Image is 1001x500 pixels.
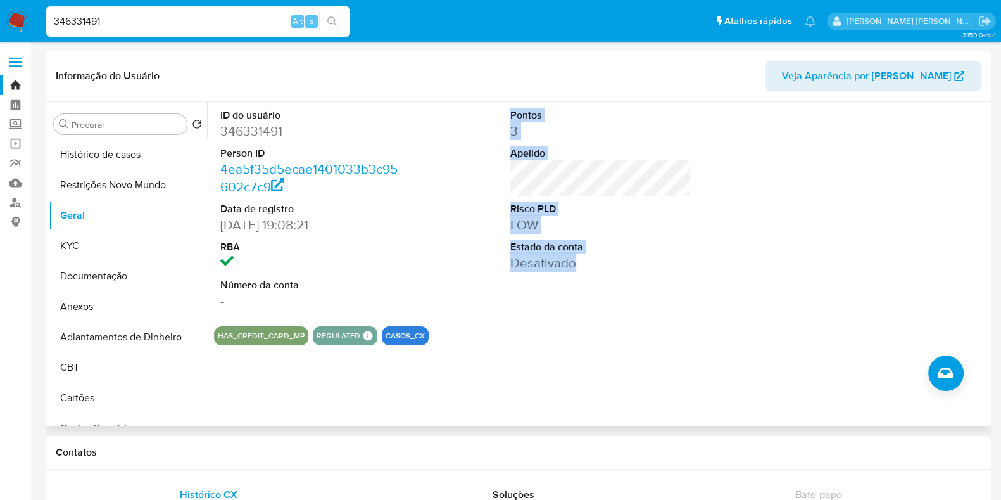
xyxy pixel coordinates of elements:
button: Procurar [59,119,69,129]
dd: LOW [510,216,691,234]
button: Documentação [49,261,207,292]
dt: Pontos [510,108,691,122]
dt: Person ID [220,146,401,160]
span: Alt [293,15,303,27]
dt: RBA [220,240,401,254]
dd: Desativado [510,254,691,272]
button: Contas Bancárias [49,413,207,444]
dt: Data de registro [220,202,401,216]
span: Veja Aparência por [PERSON_NAME] [782,61,951,91]
button: CBT [49,352,207,383]
h1: Contatos [56,446,981,459]
dd: 3 [510,122,691,140]
button: Veja Aparência por [PERSON_NAME] [765,61,981,91]
button: Retornar ao pedido padrão [192,119,202,133]
p: danilo.toledo@mercadolivre.com [847,15,974,27]
a: Notificações [805,16,815,27]
span: s [310,15,313,27]
dt: Número da conta [220,278,401,292]
input: Pesquise usuários ou casos... [46,13,350,30]
button: Adiantamentos de Dinheiro [49,322,207,352]
button: Anexos [49,292,207,322]
span: Atalhos rápidos [724,15,792,28]
button: Geral [49,200,207,231]
dt: ID do usuário [220,108,401,122]
button: KYC [49,231,207,261]
dd: - [220,292,401,310]
a: Sair [978,15,992,28]
dt: Risco PLD [510,202,691,216]
dt: Estado da conta [510,240,691,254]
button: Histórico de casos [49,139,207,170]
dd: 346331491 [220,122,401,140]
dd: [DATE] 19:08:21 [220,216,401,234]
h1: Informação do Usuário [56,70,160,82]
button: search-icon [319,13,345,30]
input: Procurar [72,119,182,131]
a: 4ea5f35d5ecae1401033b3c95602c7c9 [220,160,398,196]
button: Cartões [49,383,207,413]
dt: Apelido [510,146,691,160]
button: Restrições Novo Mundo [49,170,207,200]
